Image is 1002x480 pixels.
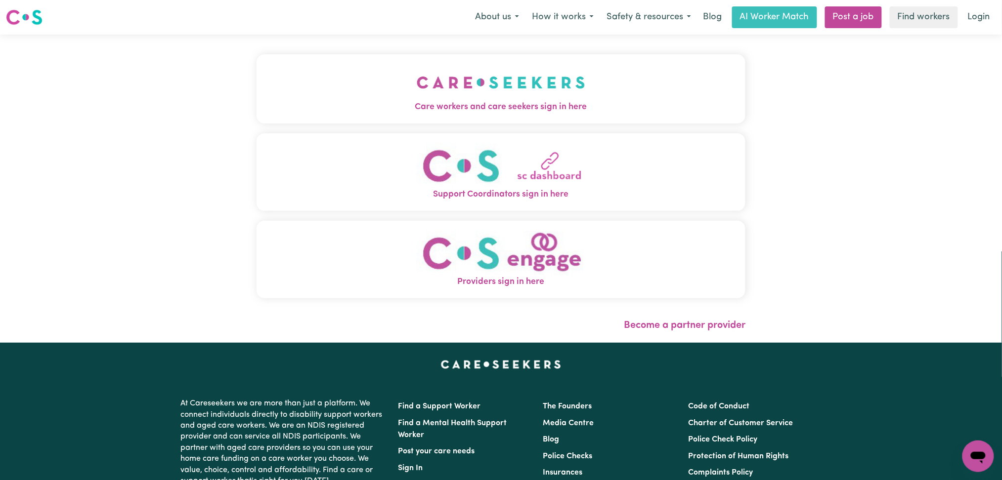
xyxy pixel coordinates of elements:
span: Providers sign in here [257,276,746,288]
a: The Founders [543,402,592,410]
a: Blog [697,6,728,28]
a: Police Checks [543,452,593,460]
a: Find workers [890,6,958,28]
a: Protection of Human Rights [688,452,788,460]
a: Charter of Customer Service [688,419,793,427]
button: How it works [525,7,600,28]
button: Safety & resources [600,7,697,28]
button: About us [469,7,525,28]
a: Careseekers logo [6,6,43,29]
iframe: Button to launch messaging window [962,440,994,472]
a: Complaints Policy [688,469,753,477]
a: Post a job [825,6,882,28]
a: AI Worker Match [732,6,817,28]
a: Police Check Policy [688,436,757,443]
img: Careseekers logo [6,8,43,26]
button: Providers sign in here [257,221,746,298]
button: Care workers and care seekers sign in here [257,54,746,123]
span: Support Coordinators sign in here [257,188,746,201]
a: Code of Conduct [688,402,749,410]
a: Media Centre [543,419,594,427]
a: Login [962,6,996,28]
span: Care workers and care seekers sign in here [257,101,746,114]
a: Become a partner provider [624,320,745,330]
a: Post your care needs [398,447,475,455]
a: Blog [543,436,560,443]
a: Sign In [398,464,423,472]
a: Find a Mental Health Support Worker [398,419,507,439]
a: Find a Support Worker [398,402,481,410]
button: Support Coordinators sign in here [257,133,746,211]
a: Insurances [543,469,583,477]
a: Careseekers home page [441,360,561,368]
